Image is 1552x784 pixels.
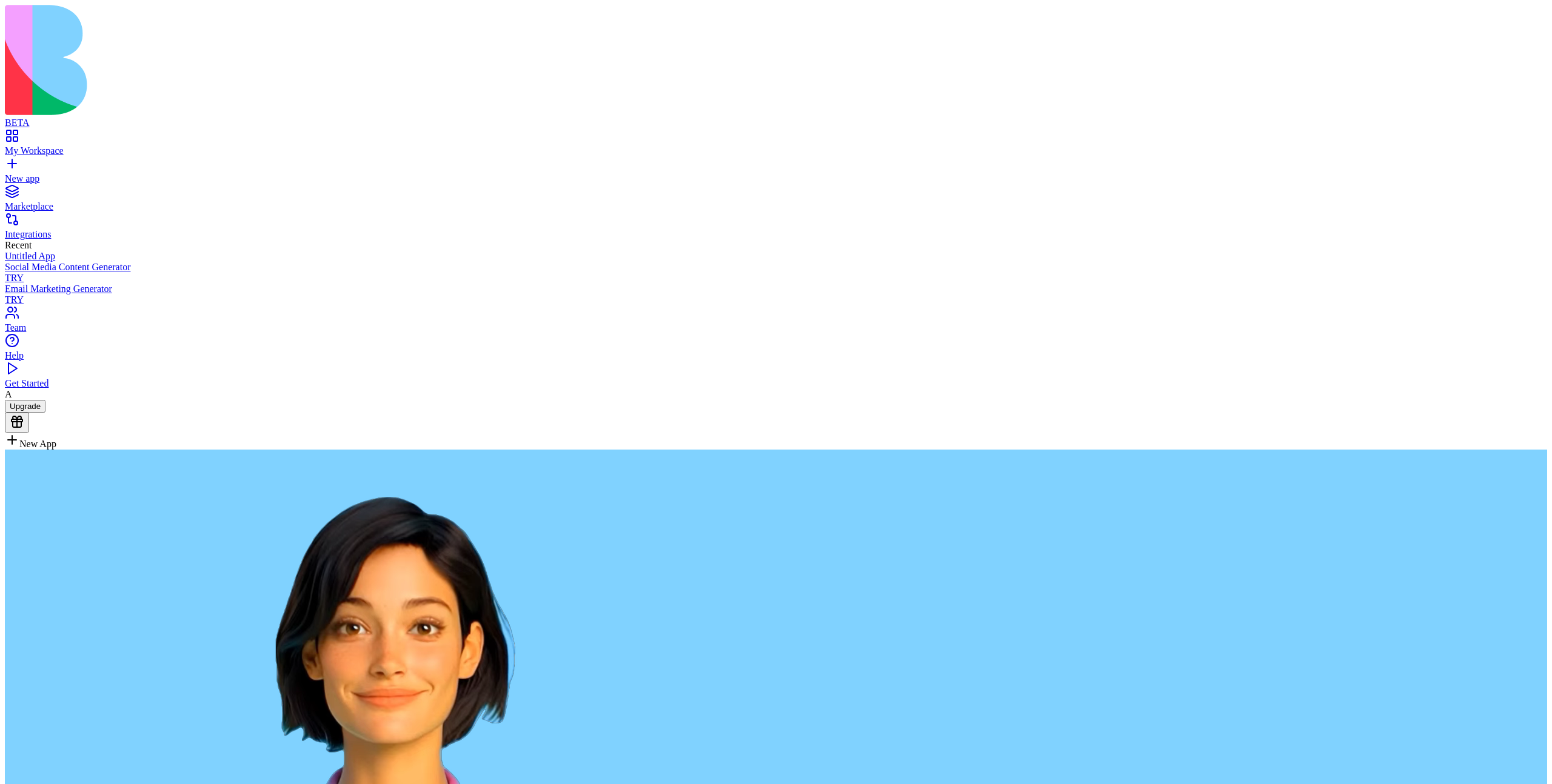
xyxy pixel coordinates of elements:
[5,378,1547,389] div: Get Started
[5,311,1547,333] a: Team
[5,145,1547,156] div: My Workspace
[5,201,1547,212] div: Marketplace
[5,389,12,399] span: A
[5,251,1547,262] a: Untitled App
[5,229,1547,240] div: Integrations
[5,135,1547,156] a: My Workspace
[5,262,1547,273] div: Social Media Content Generator
[5,273,1547,284] div: TRY
[5,322,1547,333] div: Team
[5,294,1547,305] div: TRY
[5,162,1547,184] a: New app
[5,262,1547,284] a: Social Media Content GeneratorTRY
[5,173,1547,184] div: New app
[5,339,1547,361] a: Help
[5,400,45,413] button: Upgrade
[5,350,1547,361] div: Help
[5,367,1547,389] a: Get Started
[5,190,1547,212] a: Marketplace
[5,240,32,250] span: Recent
[19,439,56,449] span: New App
[5,218,1547,240] a: Integrations
[5,118,1547,128] div: BETA
[5,5,492,115] img: logo
[5,284,1547,294] div: Email Marketing Generator
[5,400,45,411] a: Upgrade
[5,284,1547,305] a: Email Marketing GeneratorTRY
[5,107,1547,128] a: BETA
